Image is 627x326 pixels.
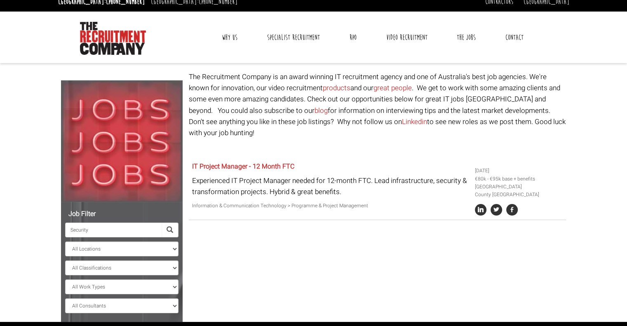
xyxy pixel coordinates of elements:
[380,27,433,48] a: Video Recruitment
[402,117,427,127] a: Linkedin
[189,71,566,138] p: The Recruitment Company is an award winning IT recruitment agency and one of Australia's best job...
[65,223,162,237] input: Search
[261,27,326,48] a: Specialist Recruitment
[192,202,469,210] p: Information & Communication Technology > Programme & Project Management
[80,22,146,55] img: The Recruitment Company
[499,27,530,48] a: Contact
[451,27,482,48] a: The Jobs
[216,27,244,48] a: Why Us
[475,167,563,175] li: [DATE]
[192,162,294,171] a: IT Project Manager - 12 Month FTC
[475,183,563,199] li: [GEOGRAPHIC_DATA] County [GEOGRAPHIC_DATA]
[323,83,350,93] a: products
[343,27,363,48] a: RPO
[192,175,469,197] p: Experienced IT Project Manager needed for 12-month FTC. Lead infrastructure, security & transform...
[475,175,563,183] li: €80k - €95k base + benefits
[315,106,328,116] a: blog
[61,80,183,202] img: Jobs, Jobs, Jobs
[373,83,412,93] a: great people
[65,211,178,218] h5: Job Filter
